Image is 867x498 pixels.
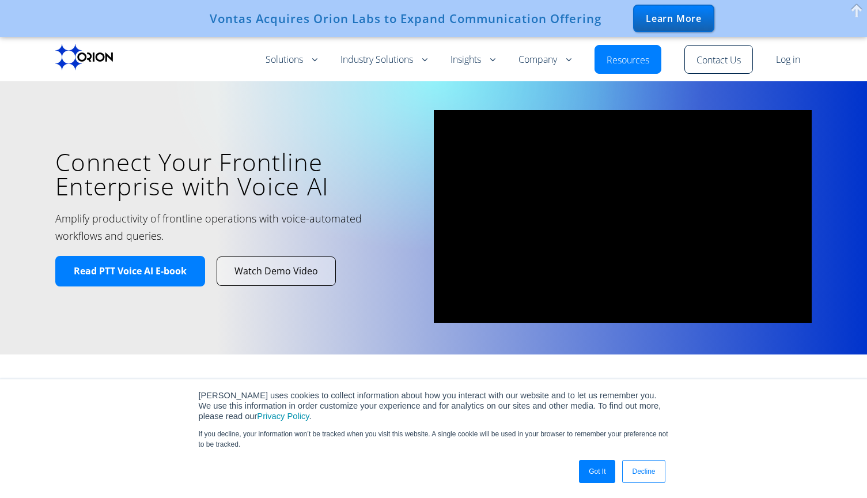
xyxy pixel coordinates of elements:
[633,5,714,32] div: Learn More
[579,460,615,483] a: Got It
[450,53,495,67] a: Insights
[776,53,800,67] a: Log in
[607,54,649,67] a: Resources
[809,443,867,498] iframe: Chat Widget
[434,110,812,323] iframe: vimeo Video Player
[199,391,661,421] span: [PERSON_NAME] uses cookies to collect information about how you interact with our website and to ...
[217,257,335,285] a: Watch Demo Video
[257,412,309,421] a: Privacy Policy
[199,429,669,450] p: If you decline, your information won’t be tracked when you visit this website. A single cookie wi...
[74,265,187,277] span: Read PTT Voice AI E-book
[696,54,741,67] a: Contact Us
[234,265,318,277] span: Watch Demo Video
[622,460,665,483] a: Decline
[266,53,317,67] a: Solutions
[55,256,205,286] a: Read PTT Voice AI E-book
[340,53,427,67] a: Industry Solutions
[55,210,376,244] h2: Amplify productivity of frontline operations with voice-automated workflows and queries.
[55,150,417,198] h1: Connect Your Frontline Enterprise with Voice AI
[55,44,113,70] img: Orion labs Black logo
[210,12,601,25] div: Vontas Acquires Orion Labs to Expand Communication Offering
[518,53,571,67] a: Company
